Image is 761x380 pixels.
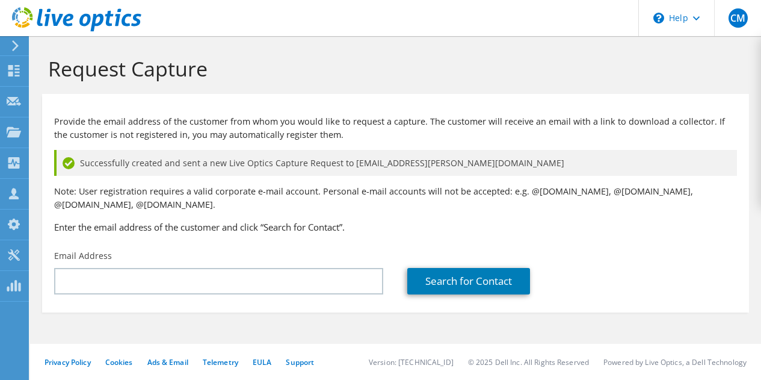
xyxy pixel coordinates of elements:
[468,357,589,367] li: © 2025 Dell Inc. All Rights Reserved
[54,115,737,142] p: Provide the email address of the customer from whom you would like to request a capture. The cust...
[45,357,91,367] a: Privacy Policy
[203,357,238,367] a: Telemetry
[54,250,112,262] label: Email Address
[286,357,314,367] a: Support
[54,220,737,234] h3: Enter the email address of the customer and click “Search for Contact”.
[80,157,564,170] span: Successfully created and sent a new Live Optics Capture Request to [EMAIL_ADDRESS][PERSON_NAME][D...
[147,357,188,367] a: Ads & Email
[54,185,737,211] p: Note: User registration requires a valid corporate e-mail account. Personal e-mail accounts will ...
[105,357,133,367] a: Cookies
[603,357,747,367] li: Powered by Live Optics, a Dell Technology
[653,13,664,23] svg: \n
[48,56,737,81] h1: Request Capture
[407,268,530,294] a: Search for Contact
[369,357,454,367] li: Version: [TECHNICAL_ID]
[253,357,271,367] a: EULA
[729,8,748,28] span: CM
